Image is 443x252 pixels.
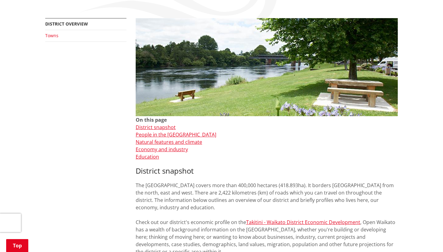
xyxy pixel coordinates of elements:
img: Ngaruawahia 0015 [136,18,398,116]
a: Top [6,239,28,252]
a: Natural features and climate [136,139,202,145]
strong: On this page [136,116,167,123]
a: Economy and industry [136,146,188,153]
a: District overview [45,21,88,27]
iframe: Messenger Launcher [415,226,437,248]
a: Towns [45,33,58,38]
a: Takitini - Waikato District Economic Development [246,219,360,226]
a: District snapshot [136,124,176,131]
a: Education [136,153,159,160]
a: People in the [GEOGRAPHIC_DATA] [136,131,216,138]
h3: District snapshot [136,167,398,175]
